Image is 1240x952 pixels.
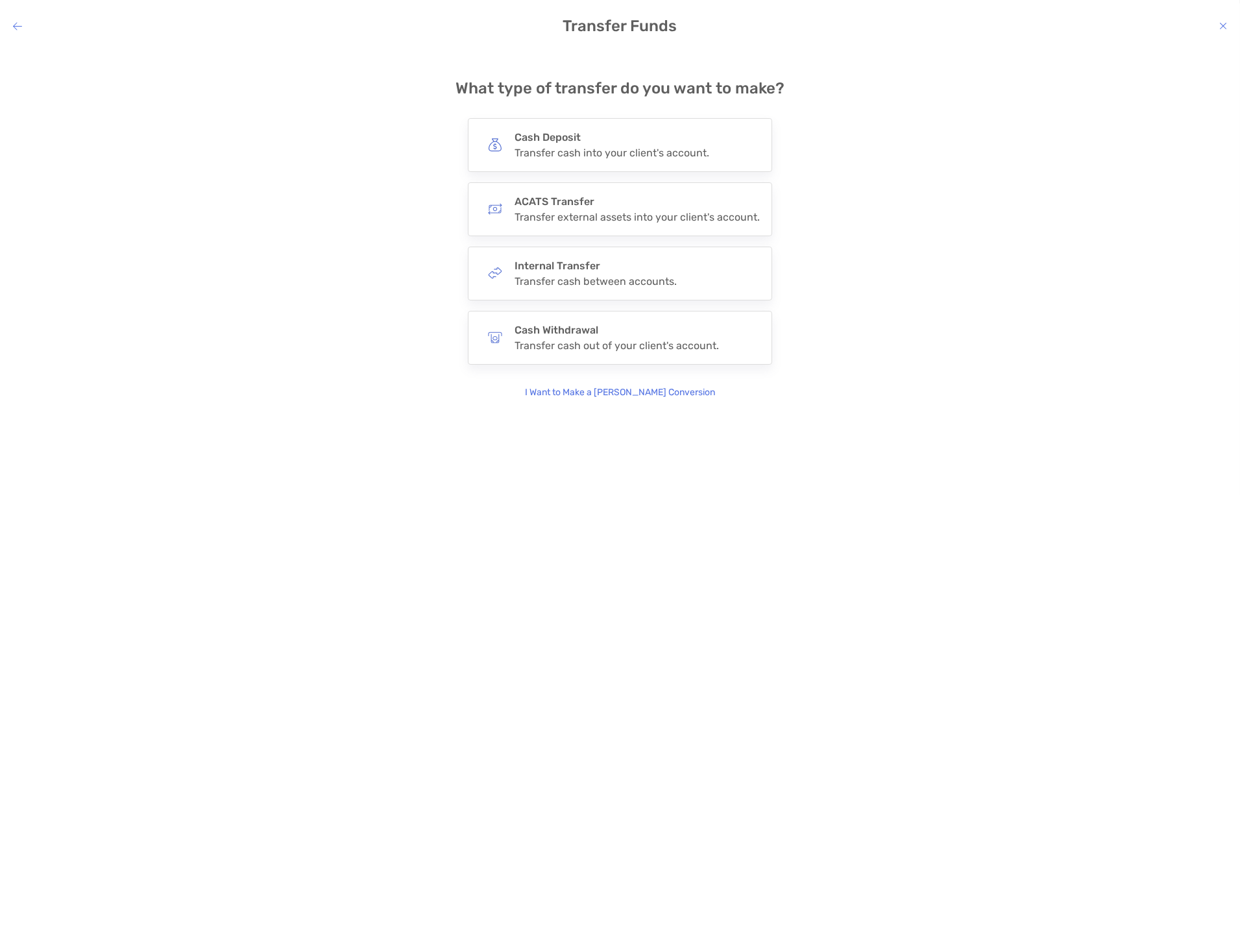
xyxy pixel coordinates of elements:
[515,275,677,287] div: Transfer cash between accounts.
[515,260,677,272] h4: Internal Transfer
[515,211,760,223] div: Transfer external assets into your client's account.
[515,339,719,352] div: Transfer cash out of your client's account.
[488,202,502,216] img: button icon
[515,147,709,159] div: Transfer cash into your client's account.
[515,324,719,336] h4: Cash Withdrawal
[515,131,709,143] h4: Cash Deposit
[488,266,502,280] img: button icon
[525,385,715,400] p: I Want to Make a [PERSON_NAME] Conversion
[488,138,502,152] img: button icon
[515,195,760,208] h4: ACATS Transfer
[488,330,502,345] img: button icon
[456,79,784,97] h4: What type of transfer do you want to make?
